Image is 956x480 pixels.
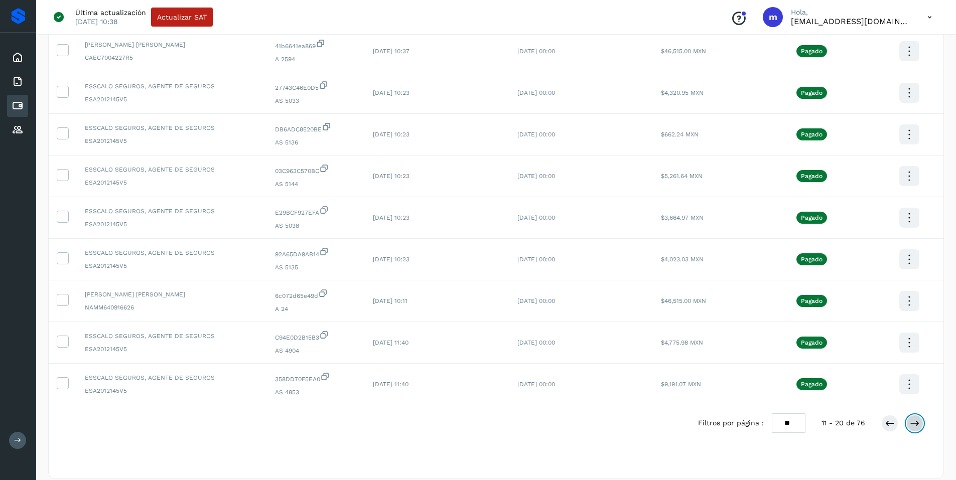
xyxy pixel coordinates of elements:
span: A 24 [275,304,357,313]
span: AS 5144 [275,180,357,189]
span: [DATE] 10:11 [373,297,407,304]
p: Pagado [801,173,823,180]
span: [DATE] 00:00 [517,89,555,96]
span: $4,775.98 MXN [661,339,703,346]
span: NAMM640916626 [85,303,259,312]
span: $46,515.00 MXN [661,297,706,304]
span: Filtros por página : [698,418,764,428]
p: Pagado [801,89,823,96]
span: C94E0D2B15B3 [275,330,357,342]
span: [DATE] 00:00 [517,173,555,180]
span: [DATE] 10:23 [373,131,409,138]
span: [DATE] 00:00 [517,381,555,388]
span: [DATE] 11:40 [373,339,408,346]
span: [DATE] 00:00 [517,48,555,55]
span: [DATE] 00:00 [517,131,555,138]
span: [DATE] 10:37 [373,48,409,55]
p: molalde@aldevaram.com [791,17,911,26]
p: Pagado [801,48,823,55]
p: Pagado [801,339,823,346]
p: Pagado [801,297,823,304]
span: ESSCALO SEGUROS, AGENTE DE SEGUROS [85,123,259,132]
span: ESSCALO SEGUROS, AGENTE DE SEGUROS [85,165,259,174]
span: ESA2012145V5 [85,136,259,145]
p: [DATE] 10:38 [75,17,118,26]
span: [DATE] 10:23 [373,173,409,180]
p: Hola, [791,8,911,17]
span: 27743C46E0D5 [275,80,357,92]
span: [DATE] 10:23 [373,214,409,221]
span: 11 - 20 de 76 [822,418,865,428]
span: [DATE] 10:23 [373,89,409,96]
span: [DATE] 00:00 [517,339,555,346]
span: $4,023.03 MXN [661,256,704,263]
span: 41b6641ea869 [275,39,357,51]
div: Inicio [7,47,28,69]
span: $4,320.95 MXN [661,89,704,96]
span: AS 5033 [275,96,357,105]
span: A 2594 [275,55,357,64]
button: Actualizar SAT [151,8,213,27]
span: [PERSON_NAME] [PERSON_NAME] [85,290,259,299]
span: ESA2012145V5 [85,261,259,270]
span: ESSCALO SEGUROS, AGENTE DE SEGUROS [85,248,259,257]
span: ESSCALO SEGUROS, AGENTE DE SEGUROS [85,207,259,216]
span: [DATE] 10:23 [373,256,409,263]
span: ESA2012145V5 [85,220,259,229]
span: CAEC7004227R5 [85,53,259,62]
p: Pagado [801,214,823,221]
span: $3,664.97 MXN [661,214,704,221]
span: ESA2012145V5 [85,178,259,187]
p: Pagado [801,131,823,138]
span: ESA2012145V5 [85,386,259,395]
span: $662.24 MXN [661,131,699,138]
span: Actualizar SAT [157,14,207,21]
div: Facturas [7,71,28,93]
div: Proveedores [7,119,28,141]
span: [DATE] 11:40 [373,381,408,388]
span: ESA2012145V5 [85,345,259,354]
span: $46,515.00 MXN [661,48,706,55]
span: $5,261.64 MXN [661,173,703,180]
span: 6c072d65e49d [275,288,357,300]
span: ESA2012145V5 [85,95,259,104]
div: Cuentas por pagar [7,95,28,117]
span: [DATE] 00:00 [517,297,555,304]
span: ESSCALO SEGUROS, AGENTE DE SEGUROS [85,82,259,91]
span: AS 5038 [275,221,357,230]
span: 92A65DA9AB14 [275,247,357,259]
span: AS 5135 [275,263,357,272]
p: Última actualización [75,8,146,17]
span: 03C963C570BC [275,164,357,176]
span: 358DD70F5EA0 [275,372,357,384]
span: [DATE] 00:00 [517,256,555,263]
span: $9,191.07 MXN [661,381,701,388]
p: Pagado [801,381,823,388]
span: [DATE] 00:00 [517,214,555,221]
span: AS 4853 [275,388,357,397]
span: AS 4904 [275,346,357,355]
p: Pagado [801,256,823,263]
span: [PERSON_NAME] [PERSON_NAME] [85,40,259,49]
span: AS 5136 [275,138,357,147]
span: E29BCF927EFA [275,205,357,217]
span: ESSCALO SEGUROS, AGENTE DE SEGUROS [85,373,259,382]
span: ESSCALO SEGUROS, AGENTE DE SEGUROS [85,332,259,341]
span: DB6ADC8520BE [275,122,357,134]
